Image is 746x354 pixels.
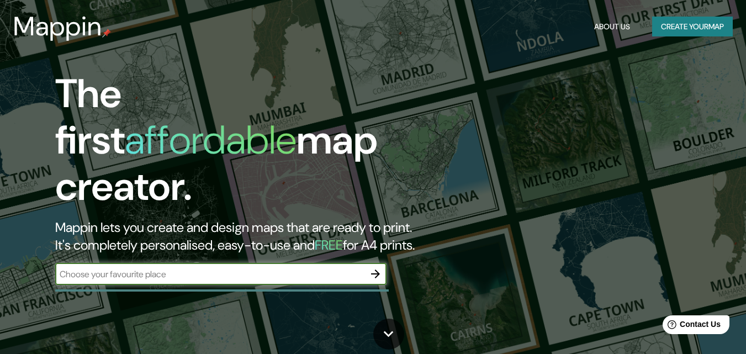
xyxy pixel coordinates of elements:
[55,219,428,254] h2: Mappin lets you create and design maps that are ready to print. It's completely personalised, eas...
[590,17,634,37] button: About Us
[102,29,111,38] img: mappin-pin
[648,311,734,342] iframe: Help widget launcher
[125,114,297,166] h1: affordable
[13,11,102,42] h3: Mappin
[55,268,364,281] input: Choose your favourite place
[652,17,733,37] button: Create yourmap
[315,236,343,253] h5: FREE
[55,71,428,219] h1: The first map creator.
